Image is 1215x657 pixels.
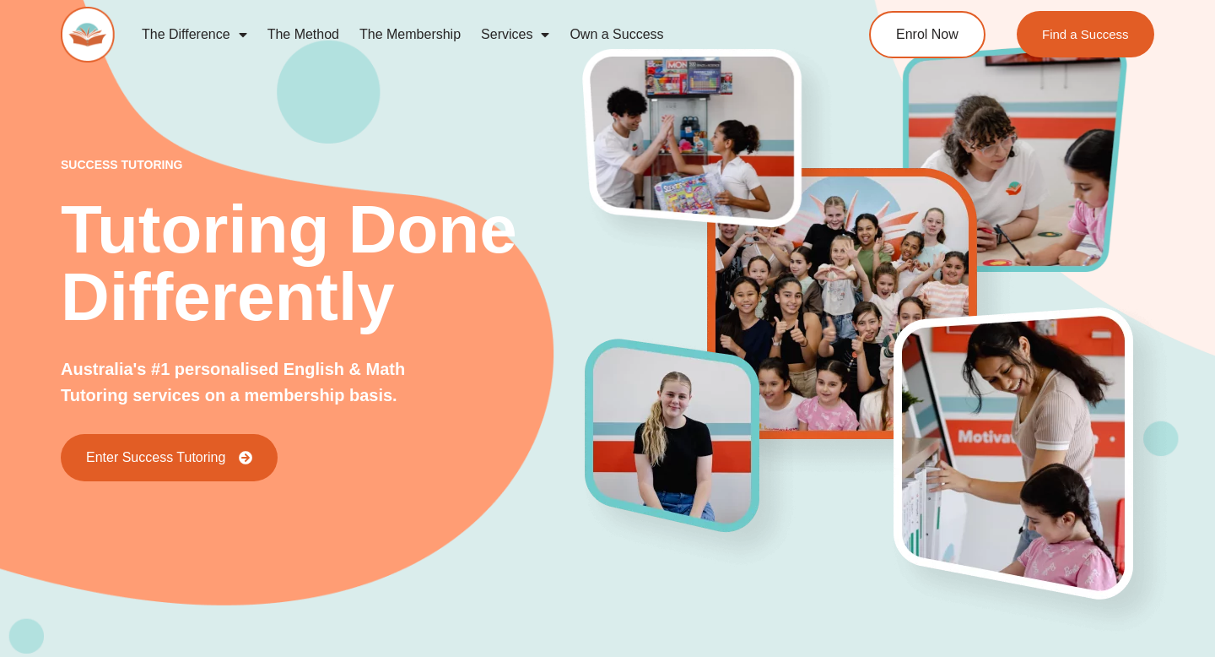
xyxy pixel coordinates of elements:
a: Services [471,15,559,54]
a: The Method [257,15,349,54]
p: success tutoring [61,159,586,171]
nav: Menu [132,15,807,54]
span: Find a Success [1042,28,1129,41]
p: Australia's #1 personalised English & Math Tutoring services on a membership basis. [61,356,444,409]
a: The Difference [132,15,257,54]
span: Enter Success Tutoring [86,451,225,464]
a: Enter Success Tutoring [61,434,278,481]
a: Enrol Now [869,11,985,58]
a: Find a Success [1017,11,1154,57]
a: Own a Success [559,15,673,54]
a: The Membership [349,15,471,54]
h2: Tutoring Done Differently [61,196,586,331]
span: Enrol Now [896,28,958,41]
